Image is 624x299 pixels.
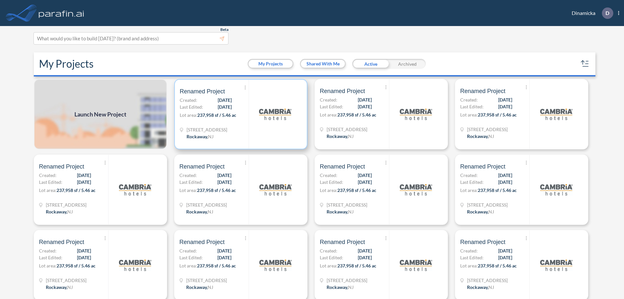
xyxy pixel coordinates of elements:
[478,187,517,193] span: 237,958 sf / 5.46 ac
[67,284,73,290] span: NJ
[186,208,213,215] div: Rockaway, NJ
[320,172,337,179] span: Created:
[320,254,343,261] span: Last Edited:
[46,284,73,291] div: Rockaway, NJ
[39,238,84,246] span: Renamed Project
[327,284,354,291] div: Rockaway, NJ
[249,60,292,68] button: My Projects
[186,284,208,290] span: Rockaway ,
[467,209,488,214] span: Rockaway ,
[220,27,228,32] span: Beta
[39,254,62,261] span: Last Edited:
[179,238,225,246] span: Renamed Project
[467,133,494,140] div: Rockaway, NJ
[389,59,426,69] div: Archived
[327,277,367,284] span: 321 Mt Hope Ave
[605,10,609,16] p: D
[467,133,488,139] span: Rockaway ,
[460,103,484,110] span: Last Edited:
[179,247,197,254] span: Created:
[320,103,343,110] span: Last Edited:
[478,263,517,268] span: 237,958 sf / 5.46 ac
[327,133,354,140] div: Rockaway, NJ
[208,284,213,290] span: NJ
[460,96,478,103] span: Created:
[467,201,508,208] span: 321 Mt Hope Ave
[580,59,590,69] button: sort
[460,247,478,254] span: Created:
[208,134,214,139] span: NJ
[217,247,231,254] span: [DATE]
[39,163,84,170] span: Renamed Project
[348,284,354,290] span: NJ
[197,112,236,118] span: 237,958 sf / 5.46 ac
[208,209,213,214] span: NJ
[217,179,231,185] span: [DATE]
[327,133,348,139] span: Rockaway ,
[460,87,505,95] span: Renamed Project
[337,112,376,117] span: 237,958 sf / 5.46 ac
[348,133,354,139] span: NJ
[186,209,208,214] span: Rockaway ,
[46,208,73,215] div: Rockaway, NJ
[540,249,573,281] img: logo
[180,88,225,95] span: Renamed Project
[358,172,372,179] span: [DATE]
[498,103,512,110] span: [DATE]
[186,277,227,284] span: 321 Mt Hope Ave
[259,249,292,281] img: logo
[187,134,208,139] span: Rockaway ,
[478,112,517,117] span: 237,958 sf / 5.46 ac
[320,187,337,193] span: Lot area:
[498,172,512,179] span: [DATE]
[46,209,67,214] span: Rockaway ,
[460,238,505,246] span: Renamed Project
[460,112,478,117] span: Lot area:
[46,277,86,284] span: 321 Mt Hope Ave
[77,247,91,254] span: [DATE]
[57,187,96,193] span: 237,958 sf / 5.46 ac
[197,187,236,193] span: 237,958 sf / 5.46 ac
[540,98,573,130] img: logo
[57,263,96,268] span: 237,958 sf / 5.46 ac
[37,7,85,20] img: logo
[217,254,231,261] span: [DATE]
[400,249,432,281] img: logo
[77,179,91,185] span: [DATE]
[187,133,214,140] div: Rockaway, NJ
[259,98,292,130] img: logo
[498,179,512,185] span: [DATE]
[301,60,345,68] button: Shared With Me
[320,87,365,95] span: Renamed Project
[179,172,197,179] span: Created:
[498,254,512,261] span: [DATE]
[259,173,292,206] img: logo
[119,173,151,206] img: logo
[540,173,573,206] img: logo
[180,97,197,103] span: Created:
[467,284,494,291] div: Rockaway, NJ
[46,201,86,208] span: 321 Mt Hope Ave
[460,172,478,179] span: Created:
[180,103,203,110] span: Last Edited:
[467,126,508,133] span: 321 Mt Hope Ave
[352,59,389,69] div: Active
[179,179,203,185] span: Last Edited:
[358,254,372,261] span: [DATE]
[327,209,348,214] span: Rockaway ,
[179,254,203,261] span: Last Edited:
[467,277,508,284] span: 321 Mt Hope Ave
[498,96,512,103] span: [DATE]
[180,112,197,118] span: Lot area:
[358,96,372,103] span: [DATE]
[460,187,478,193] span: Lot area:
[39,187,57,193] span: Lot area:
[562,7,619,19] div: Dinamicka
[186,284,213,291] div: Rockaway, NJ
[327,126,367,133] span: 321 Mt Hope Ave
[327,201,367,208] span: 321 Mt Hope Ave
[320,163,365,170] span: Renamed Project
[358,103,372,110] span: [DATE]
[488,284,494,290] span: NJ
[320,247,337,254] span: Created:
